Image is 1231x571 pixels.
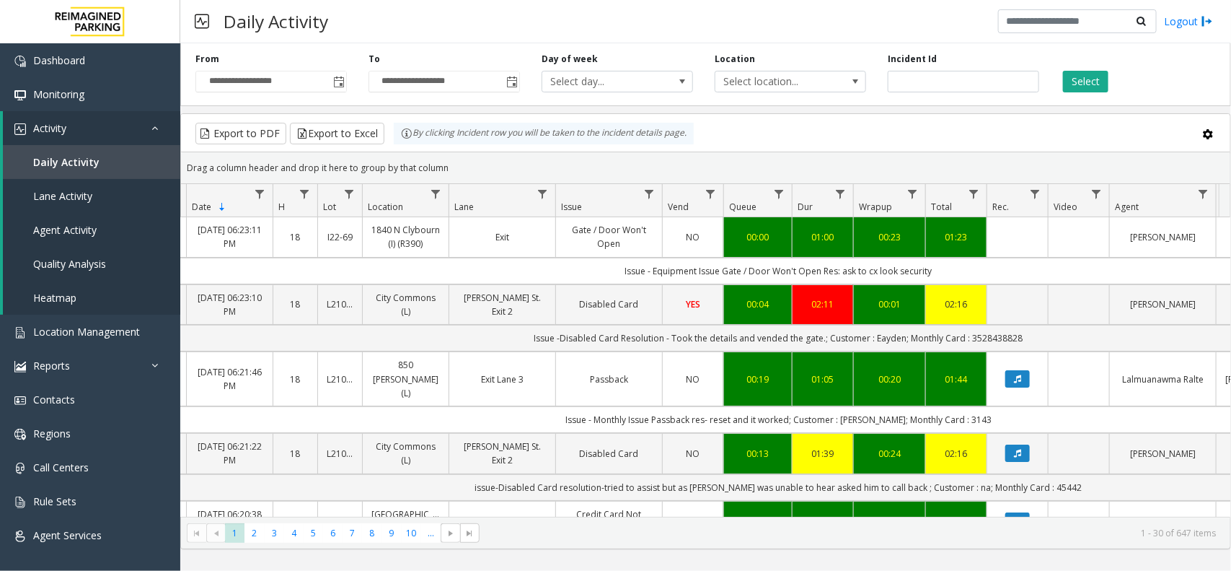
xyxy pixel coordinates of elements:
div: 01:23 [801,514,844,528]
span: Go to the last page [460,523,480,544]
img: 'icon' [14,123,26,135]
a: Agent Filter Menu [1194,184,1213,204]
a: Dur Filter Menu [831,184,850,204]
a: 01:44 [935,372,978,386]
img: 'icon' [14,429,26,440]
a: Date Filter Menu [250,184,270,204]
a: [PERSON_NAME] [1119,230,1207,244]
h3: Daily Activity [216,4,335,39]
span: H [278,201,285,213]
label: Day of week [542,53,598,66]
a: Lane Filter Menu [533,184,552,204]
a: Rec. Filter Menu [1025,184,1045,204]
span: Agent [1115,201,1139,213]
a: Location Filter Menu [426,184,446,204]
span: Go to the last page [464,528,476,539]
span: Location Management [33,325,140,339]
a: 1840 N Clybourn (I) (R390) [371,223,440,250]
span: Contacts [33,393,75,406]
span: YES [686,298,700,310]
span: Agent Activity [33,223,97,237]
a: 01:39 [801,447,844,461]
a: 01:23 [935,230,978,244]
a: 00:20 [862,372,917,386]
span: Issue [561,201,582,213]
a: [PERSON_NAME] [1119,514,1207,528]
a: L21057800 [327,447,353,461]
a: Issue Filter Menu [640,184,659,204]
a: 18 [282,372,309,386]
label: From [195,53,219,66]
div: Drag a column header and drop it here to group by that column [181,155,1230,180]
span: Dur [798,201,813,213]
a: [DATE] 06:21:46 PM [195,365,264,393]
a: 00:01 [733,514,783,528]
div: 00:23 [862,230,917,244]
a: City Commons (L) [371,440,440,467]
a: 01:00 [801,230,844,244]
a: Vend Filter Menu [701,184,720,204]
a: Activity [3,111,180,145]
a: 00:13 [733,447,783,461]
span: Agent Services [33,528,102,542]
a: NO [671,372,715,386]
a: 02:16 [935,447,978,461]
a: 18 [282,447,309,461]
label: To [369,53,380,66]
a: [GEOGRAPHIC_DATA] (I) (R390) [371,507,440,535]
a: NO [671,230,715,244]
div: 00:04 [733,297,783,311]
a: [PERSON_NAME] [1119,297,1207,311]
span: Page 6 [323,523,343,543]
a: 01:05 [801,372,844,386]
span: Page 7 [343,523,362,543]
a: L21091600 [327,372,353,386]
div: By clicking Incident row you will be taken to the incident details page. [394,123,694,144]
div: 00:24 [862,447,917,461]
div: 00:02 [862,514,917,528]
a: 00:00 [733,230,783,244]
a: YES [671,297,715,311]
a: Daily Activity [3,145,180,179]
span: Rec. [992,201,1009,213]
a: Credit Card Not Reading [565,507,653,535]
a: [DATE] 06:23:11 PM [195,223,264,250]
a: [PERSON_NAME] St. Exit 2 [458,440,547,467]
a: [PERSON_NAME] [1119,447,1207,461]
img: infoIcon.svg [401,128,412,139]
span: NO [687,231,700,243]
a: Heatmap [3,281,180,315]
span: Vend [668,201,689,213]
div: 00:01 [862,297,917,311]
img: logout [1201,14,1213,29]
a: Gate / Door Won't Open [565,223,653,250]
span: Toggle popup [503,71,519,92]
span: Lot [323,201,336,213]
a: NO [671,447,715,461]
a: Disabled Card [565,297,653,311]
span: Go to the next page [445,528,456,539]
a: 18 [282,230,309,244]
img: 'icon' [14,463,26,474]
span: NO [687,373,700,385]
span: Lane [454,201,474,213]
button: Export to PDF [195,123,286,144]
a: 02:16 [935,297,978,311]
span: Heatmap [33,291,76,305]
div: 00:19 [733,372,783,386]
a: L21057800 [327,297,353,311]
label: Incident Id [888,53,937,66]
a: [DATE] 06:23:10 PM [195,291,264,318]
img: 'icon' [14,497,26,508]
span: Go to the next page [441,523,460,544]
a: Exit Lane 3 [458,372,547,386]
a: Queue Filter Menu [769,184,789,204]
span: Toggle popup [330,71,346,92]
span: YES [686,515,700,527]
a: MEC 2 Exit 3 [458,514,547,528]
span: Page 9 [381,523,401,543]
